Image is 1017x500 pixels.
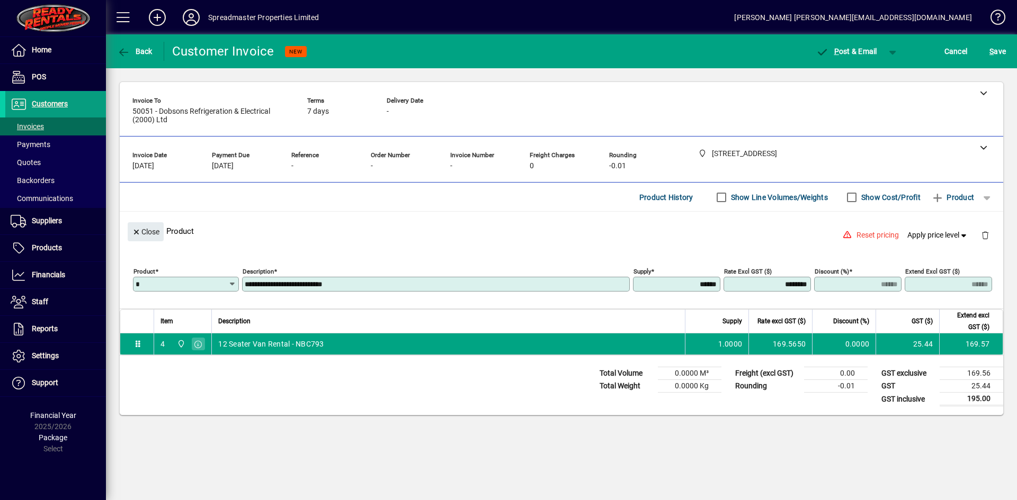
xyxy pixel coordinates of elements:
[5,343,106,369] a: Settings
[371,162,373,170] span: -
[39,433,67,442] span: Package
[32,72,46,81] span: POS
[983,2,1004,37] a: Knowledge Base
[944,43,968,60] span: Cancel
[11,140,50,149] span: Payments
[5,135,106,153] a: Payments
[289,48,302,55] span: NEW
[120,212,1003,250] div: Product
[32,378,58,387] span: Support
[876,333,939,354] td: 25.44
[117,47,153,56] span: Back
[32,216,62,225] span: Suppliers
[133,268,155,275] mat-label: Product
[876,380,940,393] td: GST
[450,162,452,170] span: -
[140,8,174,27] button: Add
[718,339,743,349] span: 1.0000
[876,367,940,380] td: GST exclusive
[30,411,76,420] span: Financial Year
[812,333,876,354] td: 0.0000
[5,262,106,288] a: Financials
[132,223,159,241] span: Close
[114,42,155,61] button: Back
[32,297,48,306] span: Staff
[307,107,329,116] span: 7 days
[243,268,274,275] mat-label: Description
[804,367,868,380] td: 0.00
[5,37,106,63] a: Home
[132,107,291,124] span: 50051 - Dobsons Refrigeration & Electrical (2000) Ltd
[208,9,319,26] div: Spreadmaster Properties Limited
[939,333,1003,354] td: 169.57
[658,380,721,393] td: 0.0000 Kg
[32,99,68,108] span: Customers
[172,43,274,60] div: Customer Invoice
[5,208,106,234] a: Suppliers
[940,393,1003,406] td: 195.00
[32,243,62,252] span: Products
[989,47,994,56] span: S
[5,117,106,135] a: Invoices
[5,64,106,90] a: POS
[730,380,804,393] td: Rounding
[833,315,869,327] span: Discount (%)
[804,380,868,393] td: -0.01
[973,222,998,248] button: Delete
[815,268,849,275] mat-label: Discount (%)
[125,226,166,236] app-page-header-button: Close
[11,194,73,203] span: Communications
[106,42,164,61] app-page-header-button: Back
[5,316,106,342] a: Reports
[212,162,234,170] span: [DATE]
[810,42,882,61] button: Post & Email
[876,393,940,406] td: GST inclusive
[5,370,106,396] a: Support
[5,189,106,207] a: Communications
[5,289,106,315] a: Staff
[5,235,106,261] a: Products
[594,380,658,393] td: Total Weight
[5,171,106,189] a: Backorders
[946,310,989,333] span: Extend excl GST ($)
[160,315,173,327] span: Item
[11,158,41,167] span: Quotes
[987,42,1009,61] button: Save
[634,268,651,275] mat-label: Supply
[218,315,251,327] span: Description
[635,188,698,207] button: Product History
[903,226,973,245] button: Apply price level
[639,189,693,206] span: Product History
[387,107,389,116] span: -
[658,367,721,380] td: 0.0000 M³
[291,162,293,170] span: -
[905,268,960,275] mat-label: Extend excl GST ($)
[859,192,921,203] label: Show Cost/Profit
[609,162,626,170] span: -0.01
[940,380,1003,393] td: 25.44
[174,338,186,350] span: 965 State Highway 2
[128,222,164,241] button: Close
[857,230,899,241] span: Reset pricing
[757,315,806,327] span: Rate excl GST ($)
[926,188,979,207] button: Product
[729,192,828,203] label: Show Line Volumes/Weights
[32,351,59,360] span: Settings
[907,230,969,241] span: Apply price level
[724,268,772,275] mat-label: Rate excl GST ($)
[218,339,324,349] span: 12 Seater Van Rental - NBC793
[160,339,165,349] div: 4
[852,226,903,245] button: Reset pricing
[132,162,154,170] span: [DATE]
[174,8,208,27] button: Profile
[11,122,44,131] span: Invoices
[834,47,839,56] span: P
[940,367,1003,380] td: 169.56
[989,43,1006,60] span: ave
[755,339,806,349] div: 169.5650
[931,189,974,206] span: Product
[942,42,970,61] button: Cancel
[5,153,106,171] a: Quotes
[734,9,972,26] div: [PERSON_NAME] [PERSON_NAME][EMAIL_ADDRESS][DOMAIN_NAME]
[11,176,55,185] span: Backorders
